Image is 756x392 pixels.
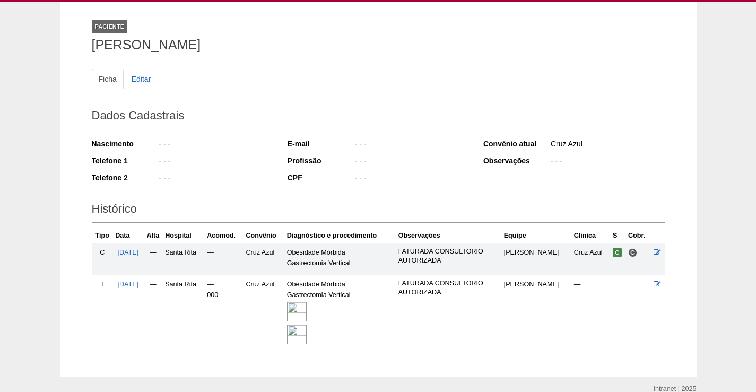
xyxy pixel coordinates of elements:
td: — [143,243,163,275]
td: [PERSON_NAME] [502,243,572,275]
div: - - - [354,155,469,169]
td: [PERSON_NAME] [502,275,572,350]
div: - - - [354,172,469,186]
td: Cruz Azul [244,275,284,350]
th: Observações [396,228,502,243]
td: Santa Rita [163,275,205,350]
td: Santa Rita [163,243,205,275]
div: C [94,247,111,258]
div: Nascimento [92,138,158,149]
th: Data [113,228,143,243]
td: Obesidade Mórbida Gastrectomia Vertical [285,243,396,275]
a: [DATE] [118,249,139,256]
div: CPF [288,172,354,183]
div: - - - [354,138,469,152]
th: Tipo [92,228,114,243]
td: Obesidade Mórbida Gastrectomia Vertical [285,275,396,350]
td: — 000 [205,275,244,350]
span: Consultório [628,248,637,257]
div: Telefone 1 [92,155,158,166]
td: Cruz Azul [244,243,284,275]
h2: Dados Cadastrais [92,105,665,129]
th: Hospital [163,228,205,243]
a: Editar [125,69,158,89]
div: Telefone 2 [92,172,158,183]
th: Convênio [244,228,284,243]
div: Cruz Azul [550,138,665,152]
div: Observações [483,155,550,166]
div: - - - [158,138,273,152]
p: FATURADA CONSULTORIO AUTORIZADA [398,247,500,265]
div: Convênio atual [483,138,550,149]
h1: [PERSON_NAME] [92,38,665,51]
div: - - - [158,155,273,169]
th: Cobr. [626,228,651,243]
span: Confirmada [613,248,622,257]
td: — [143,275,163,350]
div: - - - [550,155,665,169]
td: — [205,243,244,275]
a: [DATE] [118,281,139,288]
th: S [611,228,626,243]
div: Profissão [288,155,354,166]
p: FATURADA CONSULTORIO AUTORIZADA [398,279,500,297]
a: Ficha [92,69,124,89]
td: — [572,275,611,350]
th: Clínica [572,228,611,243]
h2: Histórico [92,198,665,223]
div: I [94,279,111,290]
th: Acomod. [205,228,244,243]
th: Diagnóstico e procedimento [285,228,396,243]
div: Paciente [92,20,128,33]
td: Cruz Azul [572,243,611,275]
div: E-mail [288,138,354,149]
th: Equipe [502,228,572,243]
th: Alta [143,228,163,243]
div: - - - [158,172,273,186]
